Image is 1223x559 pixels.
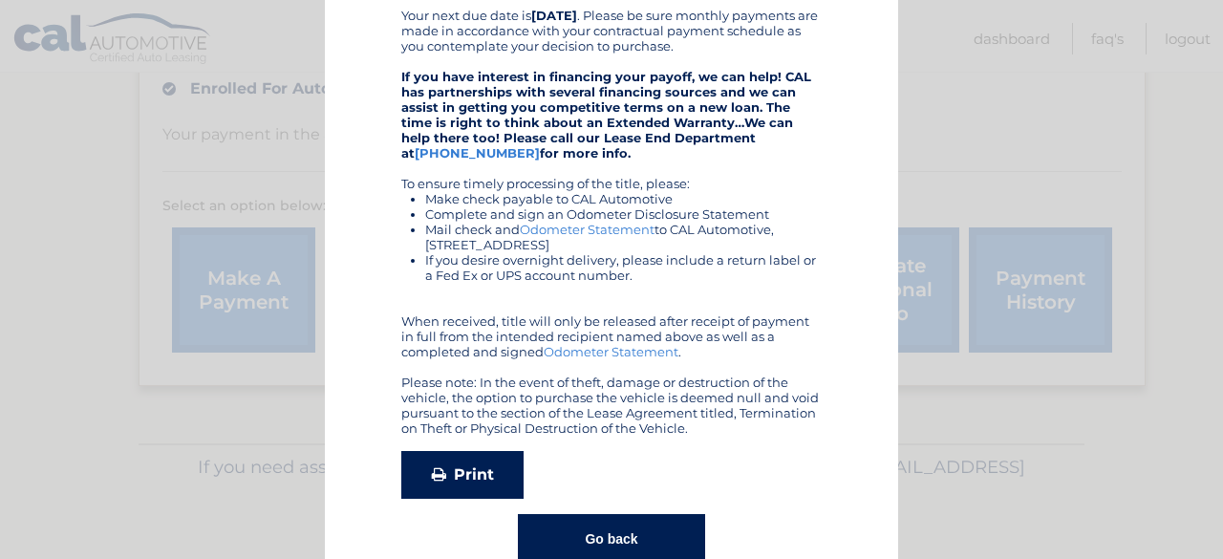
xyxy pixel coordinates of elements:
a: [PHONE_NUMBER] [415,145,540,161]
a: Odometer Statement [520,222,654,237]
li: If you desire overnight delivery, please include a return label or a Fed Ex or UPS account number. [425,252,822,283]
b: [DATE] [531,8,577,23]
strong: If you have interest in financing your payoff, we can help! CAL has partnerships with several fin... [401,69,811,161]
li: Make check payable to CAL Automotive [425,191,822,206]
li: Complete and sign an Odometer Disclosure Statement [425,206,822,222]
li: Mail check and to CAL Automotive, [STREET_ADDRESS] [425,222,822,252]
a: Odometer Statement [544,344,678,359]
a: Print [401,451,524,499]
